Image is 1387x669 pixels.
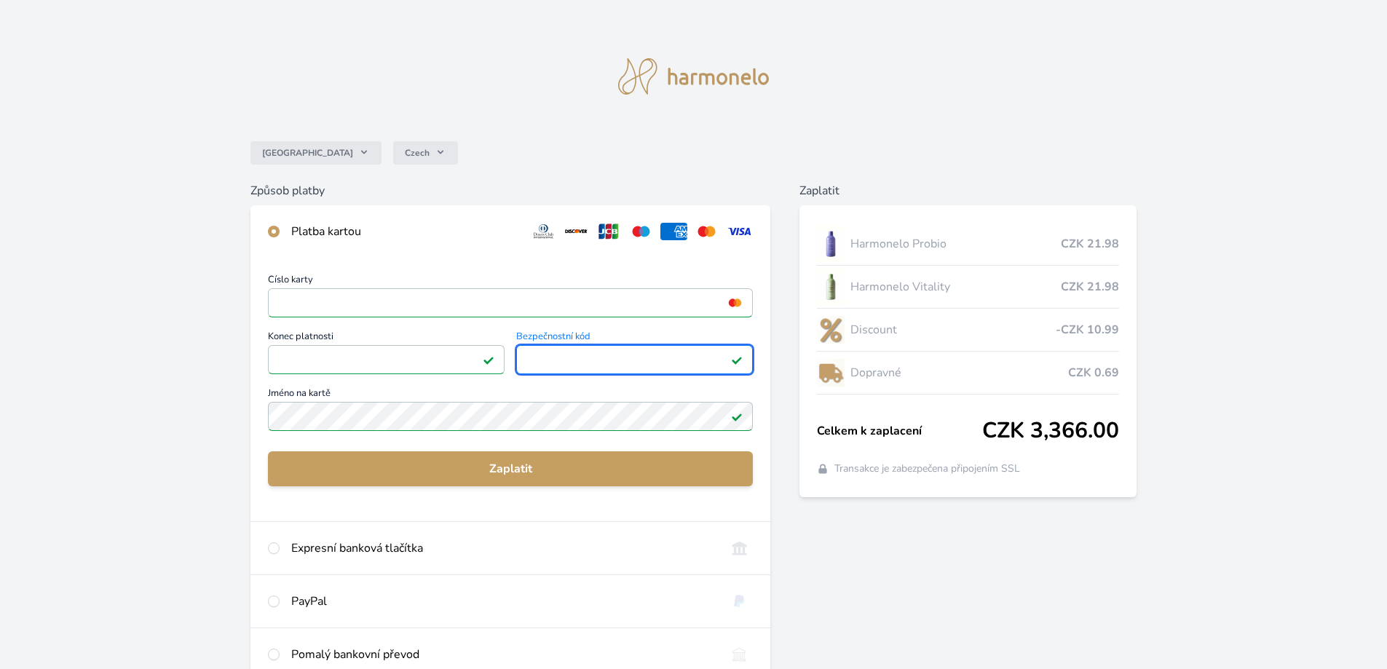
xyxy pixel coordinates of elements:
[262,147,353,159] span: [GEOGRAPHIC_DATA]
[250,182,770,199] h6: Způsob platby
[726,539,753,557] img: onlineBanking_CZ.svg
[405,147,430,159] span: Czech
[268,389,753,402] span: Jméno na kartě
[291,539,714,557] div: Expresní banková tlačítka
[725,296,745,309] img: mc
[834,462,1020,476] span: Transakce je zabezpečena připojením SSL
[731,411,743,422] img: Platné pole
[726,646,753,663] img: bankTransfer_IBAN.svg
[274,349,498,370] iframe: Iframe pro datum vypršení platnosti
[817,355,845,391] img: delivery-lo.png
[726,593,753,610] img: paypal.svg
[268,332,505,345] span: Konec platnosti
[563,223,590,240] img: discover.svg
[850,321,1056,339] span: Discount
[483,354,494,365] img: Platné pole
[817,226,845,262] img: CLEAN_PROBIO_se_stinem_x-lo.jpg
[478,353,497,366] img: Konec platnosti
[628,223,655,240] img: maestro.svg
[1068,364,1119,381] span: CZK 0.69
[596,223,623,240] img: jcb.svg
[1061,235,1119,253] span: CZK 21.98
[726,223,753,240] img: visa.svg
[530,223,557,240] img: diners.svg
[291,223,518,240] div: Platba kartou
[250,141,382,165] button: [GEOGRAPHIC_DATA]
[817,269,845,305] img: CLEAN_VITALITY_se_stinem_x-lo.jpg
[693,223,720,240] img: mc.svg
[799,182,1137,199] h6: Zaplatit
[268,402,753,431] input: Jméno na kartěPlatné pole
[850,364,1068,381] span: Dopravné
[618,58,770,95] img: logo.svg
[1061,278,1119,296] span: CZK 21.98
[523,349,746,370] iframe: Iframe pro bezpečnostní kód
[850,278,1061,296] span: Harmonelo Vitality
[817,422,982,440] span: Celkem k zaplacení
[291,593,714,610] div: PayPal
[274,293,746,313] iframe: Iframe pro číslo karty
[982,418,1119,444] span: CZK 3,366.00
[1056,321,1119,339] span: -CZK 10.99
[268,275,753,288] span: Číslo karty
[817,312,845,348] img: discount-lo.png
[850,235,1061,253] span: Harmonelo Probio
[660,223,687,240] img: amex.svg
[516,332,753,345] span: Bezpečnostní kód
[291,646,714,663] div: Pomalý bankovní převod
[280,460,741,478] span: Zaplatit
[268,451,753,486] button: Zaplatit
[731,354,743,365] img: Platné pole
[393,141,458,165] button: Czech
